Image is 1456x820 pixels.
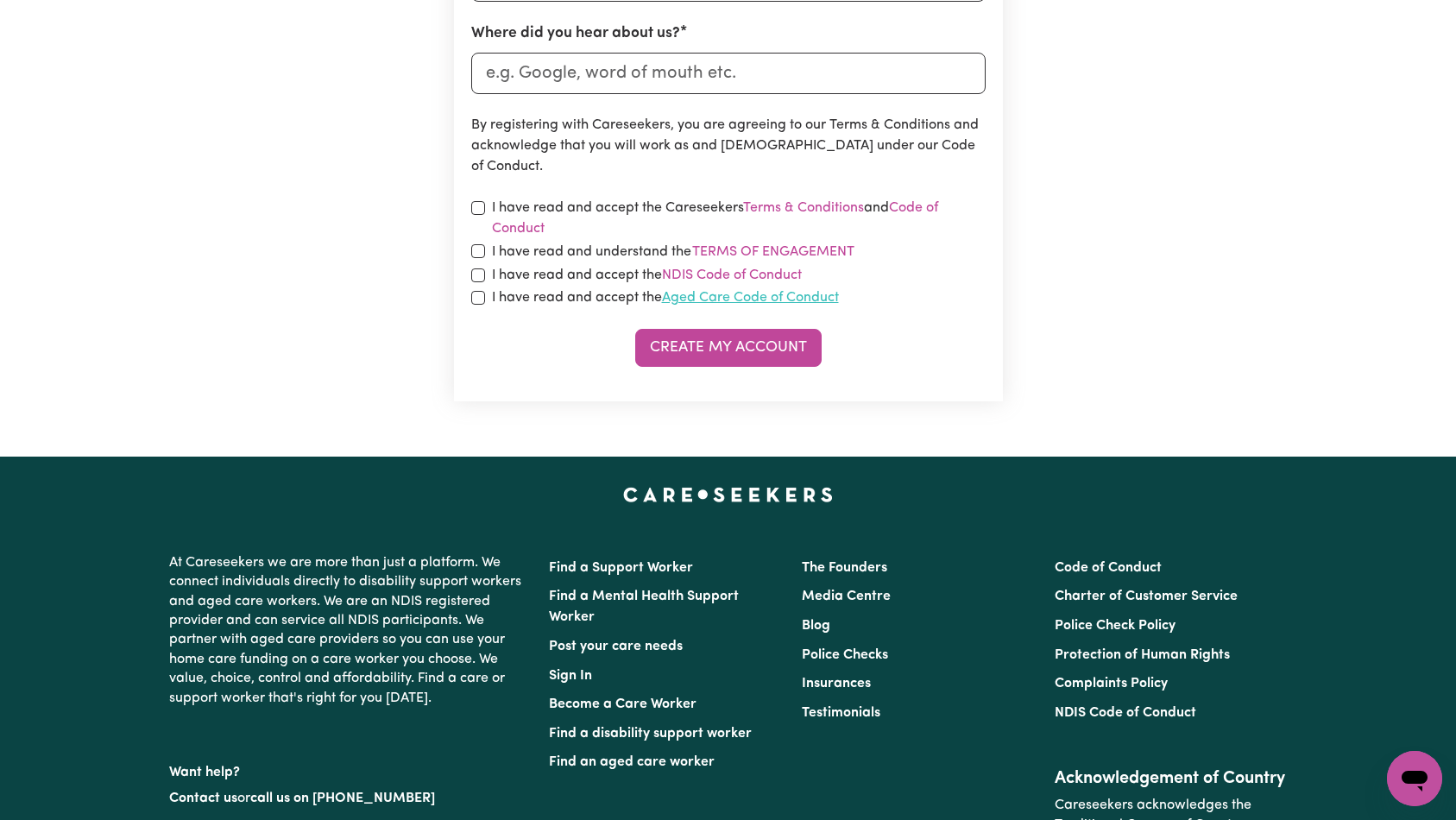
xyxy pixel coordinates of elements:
[1387,751,1442,806] iframe: Button to launch messaging window
[549,640,683,653] a: Post your care needs
[549,669,592,683] a: Sign In
[1055,706,1196,720] a: NDIS Code of Conduct
[492,198,986,239] label: I have read and accept the Careseekers and
[492,241,855,263] label: I have read and understand the
[549,755,715,769] a: Find an aged care worker
[802,561,887,575] a: The Founders
[623,488,833,501] a: Careseekers home page
[802,677,871,691] a: Insurances
[250,792,435,805] a: call us on [PHONE_NUMBER]
[635,329,822,367] button: Create My Account
[169,782,528,815] p: or
[662,268,802,282] a: NDIS Code of Conduct
[169,792,237,805] a: Contact us
[492,201,938,236] a: Code of Conduct
[662,291,839,305] a: Aged Care Code of Conduct
[802,648,888,662] a: Police Checks
[691,241,855,263] button: I have read and understand the
[169,546,528,715] p: At Careseekers we are more than just a platform. We connect individuals directly to disability su...
[471,22,680,45] label: Where did you hear about us?
[743,201,864,215] a: Terms & Conditions
[802,619,830,633] a: Blog
[549,697,696,711] a: Become a Care Worker
[471,115,986,177] p: By registering with Careseekers, you are agreeing to our Terms & Conditions and acknowledge that ...
[169,756,528,782] p: Want help?
[1055,677,1168,691] a: Complaints Policy
[549,590,739,624] a: Find a Mental Health Support Worker
[492,287,839,308] label: I have read and accept the
[549,561,693,575] a: Find a Support Worker
[1055,619,1176,633] a: Police Check Policy
[1055,590,1238,603] a: Charter of Customer Service
[492,265,802,286] label: I have read and accept the
[1055,648,1230,662] a: Protection of Human Rights
[549,727,752,741] a: Find a disability support worker
[1055,768,1287,789] h2: Acknowledgement of Country
[471,53,986,94] input: e.g. Google, word of mouth etc.
[802,706,880,720] a: Testimonials
[1055,561,1162,575] a: Code of Conduct
[802,590,891,603] a: Media Centre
